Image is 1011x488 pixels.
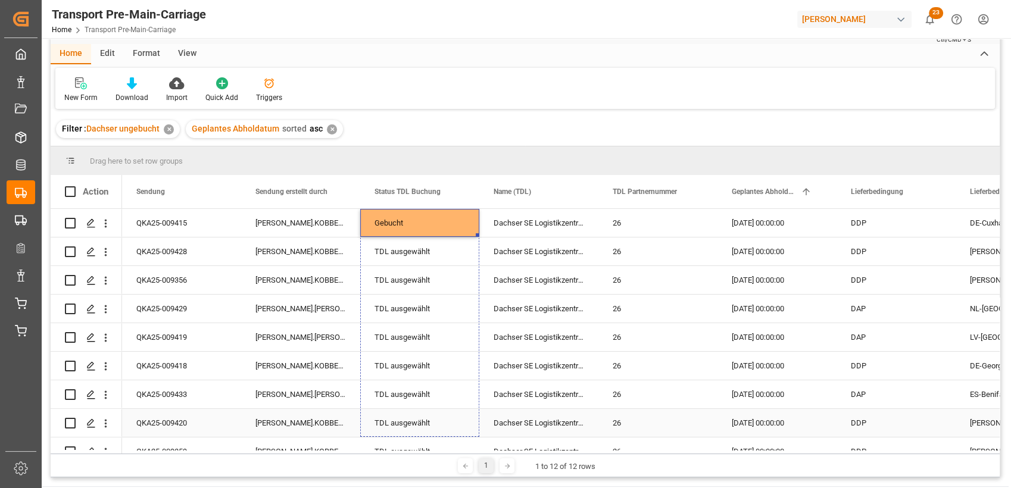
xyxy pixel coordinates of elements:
div: DAP [837,380,956,408]
div: DDP [837,266,956,294]
div: [PERSON_NAME].KOBBENBRING [241,437,360,465]
div: Press SPACE to select this row. [51,409,122,437]
div: Press SPACE to select this row. [51,237,122,266]
div: 26 [598,209,717,237]
div: Dachser SE Logistikzentrum [GEOGRAPHIC_DATA] [479,209,598,237]
span: Sendung [136,187,165,196]
div: 26 [598,237,717,265]
div: Format [124,44,169,64]
div: Press SPACE to select this row. [51,323,122,352]
div: Dachser SE Logistikzentrum [GEOGRAPHIC_DATA] [479,380,598,408]
div: DDP [837,409,956,437]
div: TDL ausgewählt [375,238,465,265]
span: Name (TDL) [494,187,531,196]
span: 23 [929,7,943,19]
button: [PERSON_NAME] [797,8,916,30]
div: TDL ausgewählt [375,409,465,437]
div: QKA25-009429 [122,295,241,323]
div: Download [116,92,148,103]
div: [DATE] 00:00:00 [717,237,837,265]
div: Dachser SE Logistikzentrum [GEOGRAPHIC_DATA] [479,237,598,265]
div: Dachser SE Logistikzentrum [GEOGRAPHIC_DATA] [479,266,598,294]
div: 26 [598,380,717,408]
div: QKA25-009428 [122,237,241,265]
div: TDL ausgewählt [375,324,465,351]
span: Ctrl/CMD + S [937,35,971,44]
span: TDL Partnernummer [613,187,677,196]
div: 26 [598,352,717,380]
div: 26 [598,437,717,465]
div: TDL ausgewählt [375,381,465,408]
div: Press SPACE to select this row. [51,266,122,295]
span: Drag here to set row groups [90,157,183,165]
div: [DATE] 00:00:00 [717,295,837,323]
div: DDP [837,237,956,265]
div: [DATE] 00:00:00 [717,409,837,437]
div: [PERSON_NAME].KOBBENBRING [241,209,360,237]
div: QKA25-009356 [122,266,241,294]
div: [PERSON_NAME].KOBBENBRING [241,237,360,265]
div: Edit [91,44,124,64]
div: Dachser SE Logistikzentrum [GEOGRAPHIC_DATA] [479,295,598,323]
div: QKA25-009433 [122,380,241,408]
div: DDP [837,209,956,237]
div: [PERSON_NAME].KOBBENBRING [241,352,360,380]
div: 1 [479,458,494,473]
div: Dachser SE Logistikzentrum [GEOGRAPHIC_DATA] [479,323,598,351]
div: TDL ausgewählt [375,352,465,380]
span: asc [310,124,323,133]
div: QKA25-009415 [122,209,241,237]
div: Action [83,186,108,197]
div: [DATE] 00:00:00 [717,380,837,408]
div: 26 [598,323,717,351]
div: Quick Add [205,92,238,103]
div: Dachser SE Logistikzentrum [GEOGRAPHIC_DATA] [479,352,598,380]
div: 1 to 12 of 12 rows [535,461,595,473]
div: View [169,44,205,64]
div: QKA25-009419 [122,323,241,351]
div: DAP [837,295,956,323]
span: Status TDL Buchung [375,187,441,196]
span: sorted [282,124,307,133]
div: Home [51,44,91,64]
span: Sendung erstellt durch [255,187,327,196]
div: Dachser SE Logistikzentrum [GEOGRAPHIC_DATA] [479,409,598,437]
div: DDP [837,352,956,380]
div: [DATE] 00:00:00 [717,323,837,351]
div: Gebucht [375,209,465,237]
div: [PERSON_NAME].[PERSON_NAME] [241,295,360,323]
div: [PERSON_NAME].KOBBENBRING [241,409,360,437]
div: Press SPACE to select this row. [51,437,122,466]
div: TDL ausgewählt [375,295,465,323]
span: Geplantes Abholdatum [192,124,279,133]
div: 26 [598,295,717,323]
a: Home [52,26,71,34]
div: Press SPACE to select this row. [51,295,122,323]
span: Lieferbedingung [851,187,903,196]
span: Filter : [62,124,86,133]
div: QKA25-009418 [122,352,241,380]
div: Press SPACE to select this row. [51,380,122,409]
div: [PERSON_NAME].[PERSON_NAME] [241,323,360,351]
div: 26 [598,266,717,294]
div: Press SPACE to select this row. [51,352,122,380]
div: ✕ [327,124,337,134]
div: DAP [837,323,956,351]
div: Dachser SE Logistikzentrum [GEOGRAPHIC_DATA] [479,437,598,465]
div: TDL ausgewählt [375,438,465,465]
div: Triggers [256,92,282,103]
div: [DATE] 00:00:00 [717,437,837,465]
div: TDL ausgewählt [375,267,465,294]
div: Press SPACE to select this row. [51,209,122,237]
span: Dachser ungebucht [86,124,160,133]
div: ✕ [164,124,174,134]
div: New Form [64,92,98,103]
div: Import [166,92,188,103]
div: Transport Pre-Main-Carriage [52,5,206,23]
div: [PERSON_NAME].KOBBENBRING [241,266,360,294]
div: [DATE] 00:00:00 [717,209,837,237]
span: Geplantes Abholdatum [732,187,796,196]
div: [PERSON_NAME] [797,11,912,28]
div: [DATE] 00:00:00 [717,352,837,380]
button: show 23 new notifications [916,6,943,33]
